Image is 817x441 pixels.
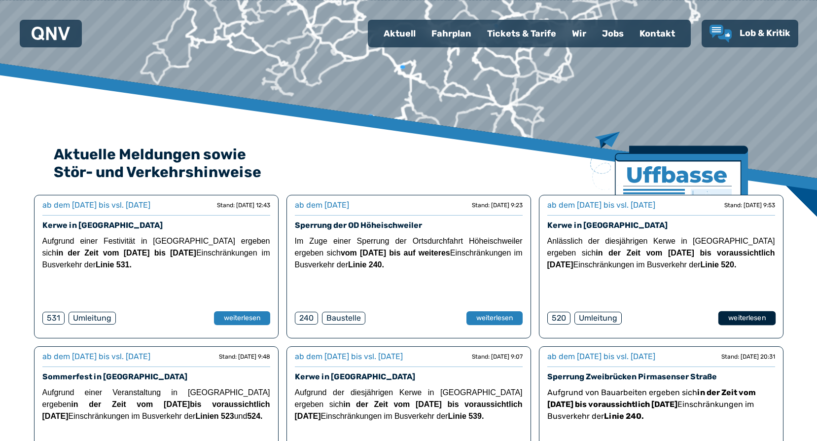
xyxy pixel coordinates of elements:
[295,351,403,363] div: ab dem [DATE] bis vsl. [DATE]
[42,220,163,230] a: Kerwe in [GEOGRAPHIC_DATA]
[547,387,775,422] p: Aufgrund von Bauarbeiten ergeben sich Einschränkungen im Busverkehr der
[42,237,270,269] span: Aufgrund einer Festivität in [GEOGRAPHIC_DATA] ergeben sich Einschränkungen im Busverkehr der
[574,312,622,325] div: Umleitung
[295,237,523,269] span: Im Zuge einer Sperrung der Ortsdurchfahrt Höheischweiler ergeben sich Einschränkungen im Busverke...
[710,25,790,42] a: Lob & Kritik
[56,249,119,257] strong: in der Zeit vom
[448,412,484,420] strong: Linie 539.
[547,199,655,211] div: ab dem [DATE] bis vsl. [DATE]
[217,201,270,209] div: Stand: [DATE] 12:43
[96,260,132,269] strong: Linie 531.
[214,311,270,325] button: weiterlesen
[718,311,775,326] button: weiterlesen
[124,249,196,257] strong: [DATE] bis [DATE]
[594,21,632,46] a: Jobs
[376,21,424,46] a: Aktuell
[700,260,736,269] strong: Linie 520.
[42,199,150,211] div: ab dem [DATE] bis vsl. [DATE]
[719,311,775,325] a: weiterlesen
[322,312,365,325] div: Baustelle
[547,220,668,230] a: Kerwe in [GEOGRAPHIC_DATA]
[295,372,415,381] a: Kerwe in [GEOGRAPHIC_DATA]
[632,21,683,46] a: Kontakt
[472,353,523,361] div: Stand: [DATE] 9:07
[547,351,655,363] div: ab dem [DATE] bis vsl. [DATE]
[424,21,479,46] a: Fahrplan
[547,372,717,381] a: Sperrung Zweibrücken Pirmasenser Straße
[42,372,187,381] a: Sommerfest in [GEOGRAPHIC_DATA]
[348,260,384,269] strong: Linie 240.
[721,353,775,361] div: Stand: [DATE] 20:31
[466,311,523,325] button: weiterlesen
[71,400,190,408] strong: in der Zeit vom [DATE]
[32,24,70,43] a: QNV Logo
[54,146,764,181] h2: Aktuelle Meldungen sowie Stör- und Verkehrshinweise
[219,353,270,361] div: Stand: [DATE] 9:48
[195,412,234,420] strong: Linien 523
[295,199,349,211] div: ab dem [DATE]
[479,21,564,46] a: Tickets & Tarife
[42,312,65,325] div: 531
[341,249,450,257] strong: vom [DATE] bis auf weiteres
[604,411,644,421] strong: Linie 240.
[295,312,318,325] div: 240
[295,220,422,230] a: Sperrung der OD Höheischweiler
[295,400,523,420] strong: in der Zeit vom [DATE] bis voraussichtlich [DATE]
[724,201,775,209] div: Stand: [DATE] 9:53
[69,312,116,325] div: Umleitung
[32,27,70,40] img: QNV Logo
[295,388,523,420] span: Aufgrund der diesjährigen Kerwe in [GEOGRAPHIC_DATA] ergeben sich Einschränkungen im Busverkehr der
[547,249,775,269] strong: in der Zeit vom [DATE] bis voraussichtlich [DATE]
[740,28,790,38] span: Lob & Kritik
[547,237,775,269] span: Anlässlich der diesjährigen Kerwe in [GEOGRAPHIC_DATA] ergeben sich Einschränkungen im Busverkehr...
[472,201,523,209] div: Stand: [DATE] 9:23
[247,412,262,420] strong: 524.
[590,132,748,255] img: Zeitung mit Titel Uffbase
[42,351,150,363] div: ab dem [DATE] bis vsl. [DATE]
[42,388,270,420] span: Aufgrund einer Veranstaltung in [GEOGRAPHIC_DATA] ergeben Einschränkungen im Busverkehr der und
[547,312,570,325] div: 520
[564,21,594,46] a: Wir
